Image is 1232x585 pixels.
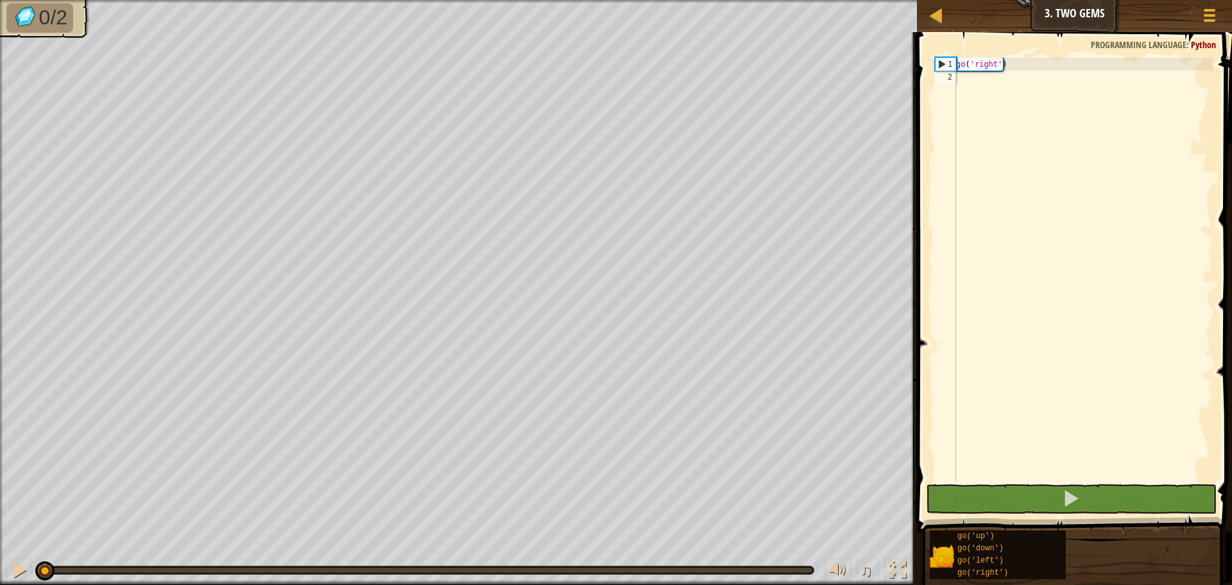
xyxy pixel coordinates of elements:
[936,58,956,71] div: 1
[1191,39,1216,51] span: Python
[6,3,73,33] li: Collect the gems.
[930,544,954,568] img: portrait.png
[957,556,1004,565] span: go('left')
[935,71,956,83] div: 2
[926,484,1217,514] button: Shift+Enter: Run current code.
[1193,3,1226,33] button: Show game menu
[39,6,67,29] span: 0/2
[957,532,995,541] span: go('up')
[885,559,911,585] button: Toggle fullscreen
[860,561,873,580] span: ♫
[1186,39,1191,51] span: :
[6,559,32,585] button: Ctrl + P: Pause
[857,559,879,585] button: ♫
[957,568,1008,577] span: go('right')
[1091,39,1186,51] span: Programming language
[825,559,851,585] button: Adjust volume
[957,544,1004,553] span: go('down')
